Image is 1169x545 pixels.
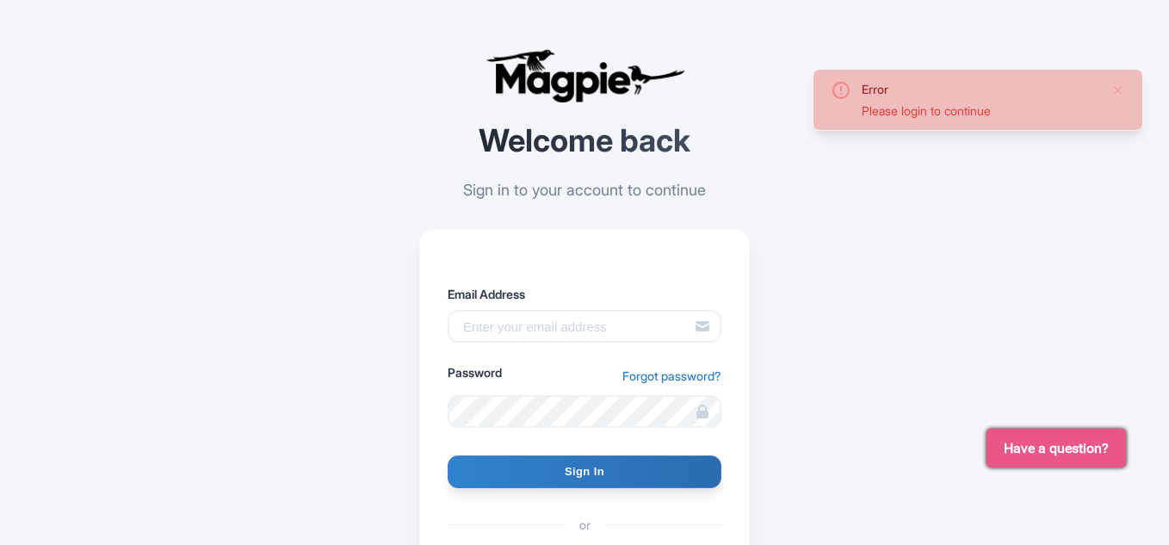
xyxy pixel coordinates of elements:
[566,516,604,534] span: or
[622,367,721,385] a: Forgot password?
[448,285,721,303] label: Email Address
[448,310,721,343] input: Enter your email address
[419,178,750,201] p: Sign in to your account to continue
[448,363,502,381] label: Password
[1004,438,1109,459] span: Have a question?
[987,429,1126,468] button: Have a question?
[419,124,750,158] h2: Welcome back
[862,102,1098,120] div: Please login to continue
[1111,80,1125,101] button: Close
[448,455,721,488] input: Sign In
[862,80,1098,98] div: Error
[481,48,688,103] img: logo-ab69f6fb50320c5b225c76a69d11143b.png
